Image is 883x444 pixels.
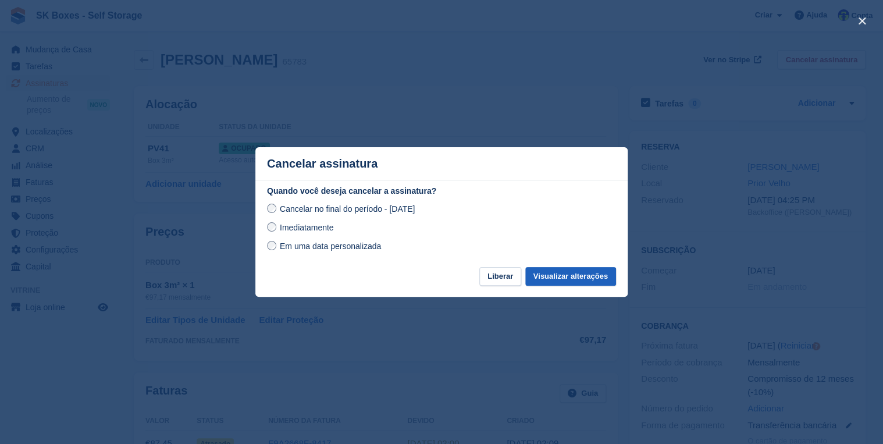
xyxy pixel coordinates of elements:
[267,204,276,213] input: Cancelar no final do período - [DATE]
[479,267,521,286] button: Liberar
[280,204,415,214] span: Cancelar no final do período - [DATE]
[853,12,871,30] button: close
[280,241,381,251] span: Em uma data personalizada
[267,222,276,232] input: Imediatamente
[280,223,334,232] span: Imediatamente
[267,241,276,250] input: Em uma data personalizada
[267,185,616,197] label: Quando você deseja cancelar a assinatura?
[525,267,616,286] button: Visualizar alterações
[267,157,378,171] p: Cancelar assinatura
